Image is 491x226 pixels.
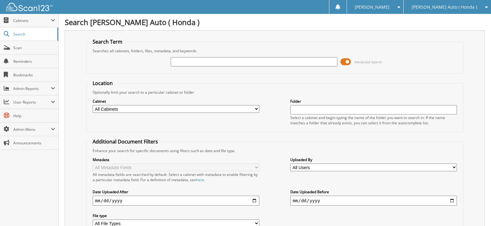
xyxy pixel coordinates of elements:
[412,5,477,9] span: [PERSON_NAME] Auto ( Honda )
[290,189,457,194] label: Date Uploaded Before
[13,100,51,105] span: User Reports
[93,157,259,162] label: Metadata
[90,90,460,95] div: Optionally limit your search to a particular cabinet or folder
[13,59,55,64] span: Reminders
[13,127,51,132] span: Admin Menu
[13,18,51,23] span: Cabinets
[13,113,55,118] span: Help
[13,140,55,146] span: Announcements
[93,99,259,104] label: Cabinet
[354,60,382,64] span: Advanced Search
[90,38,125,45] legend: Search Term
[90,48,460,53] div: Searches all cabinets, folders, files, metadata, and keywords
[290,115,457,126] div: Select a cabinet and begin typing the name of the folder you want to search in. If the name match...
[65,17,485,27] h1: Search [PERSON_NAME] Auto ( Honda )
[290,99,457,104] label: Folder
[290,157,457,162] label: Uploaded By
[13,86,51,91] span: Admin Reports
[90,138,161,145] legend: Additional Document Filters
[196,177,204,182] a: here
[93,213,259,218] label: File type
[355,5,389,9] span: [PERSON_NAME]
[290,196,457,206] input: end
[93,196,259,206] input: start
[13,32,54,37] span: Search
[13,45,55,50] span: Scan
[93,172,259,182] div: All metadata fields are searched by default. Select a cabinet with metadata to enable filtering b...
[90,148,460,153] div: Enhance your search for specific documents using filters such as date and file type.
[460,196,491,226] iframe: Chat Widget
[90,80,116,87] legend: Location
[13,72,55,78] span: Bookmarks
[6,3,53,11] img: scan123-logo-white.svg
[93,189,259,194] label: Date Uploaded After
